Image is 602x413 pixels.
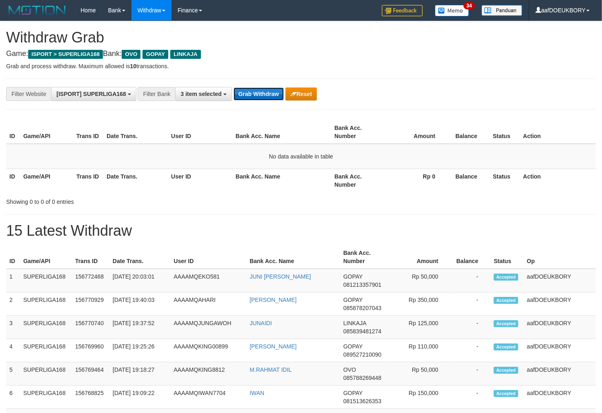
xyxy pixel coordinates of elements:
[384,169,448,192] th: Rp 0
[6,4,68,16] img: MOTION_logo.png
[450,339,491,362] td: -
[524,269,596,292] td: aafDOEUKBORY
[20,292,72,316] td: SUPERLIGA168
[520,121,596,144] th: Action
[448,121,490,144] th: Balance
[382,5,423,16] img: Feedback.jpg
[51,87,136,101] button: [ISPORT] SUPERLIGA168
[234,87,284,100] button: Grab Withdraw
[464,2,475,9] span: 34
[343,375,381,381] span: Copy 085788269448 to clipboard
[450,269,491,292] td: -
[130,63,136,69] strong: 10
[450,292,491,316] td: -
[524,339,596,362] td: aafDOEUKBORY
[109,339,171,362] td: [DATE] 19:25:26
[6,169,20,192] th: ID
[20,386,72,409] td: SUPERLIGA168
[20,316,72,339] td: SUPERLIGA168
[56,91,126,97] span: [ISPORT] SUPERLIGA168
[524,362,596,386] td: aafDOEUKBORY
[6,194,245,206] div: Showing 0 to 0 of 0 entries
[232,121,331,144] th: Bank Acc. Name
[72,269,109,292] td: 156772468
[109,362,171,386] td: [DATE] 19:18:27
[6,316,20,339] td: 3
[20,269,72,292] td: SUPERLIGA168
[72,362,109,386] td: 156769464
[20,246,72,269] th: Game/API
[391,362,451,386] td: Rp 50,000
[6,87,51,101] div: Filter Website
[109,316,171,339] td: [DATE] 19:37:52
[343,343,363,350] span: GOPAY
[343,320,366,326] span: LINKAJA
[343,281,381,288] span: Copy 081213357901 to clipboard
[343,390,363,396] span: GOPAY
[343,366,356,373] span: OVO
[6,62,596,70] p: Grab and process withdraw. Maximum allowed is transactions.
[170,246,246,269] th: User ID
[494,367,518,374] span: Accepted
[6,50,596,58] h4: Game: Bank:
[448,169,490,192] th: Balance
[391,292,451,316] td: Rp 350,000
[170,269,246,292] td: AAAAMQEKO581
[20,362,72,386] td: SUPERLIGA168
[250,390,264,396] a: IWAN
[391,339,451,362] td: Rp 110,000
[6,292,20,316] td: 2
[20,339,72,362] td: SUPERLIGA168
[72,339,109,362] td: 156769960
[250,343,297,350] a: [PERSON_NAME]
[6,144,596,169] td: No data available in table
[250,366,292,373] a: M.RAHMAT IDIL
[72,246,109,269] th: Trans ID
[170,292,246,316] td: AAAAMQAHARI
[391,386,451,409] td: Rp 150,000
[250,297,297,303] a: [PERSON_NAME]
[494,344,518,350] span: Accepted
[384,121,448,144] th: Amount
[6,386,20,409] td: 6
[170,362,246,386] td: AAAAMQKING8812
[250,273,311,280] a: JUNI [PERSON_NAME]
[181,91,221,97] span: 3 item selected
[391,246,451,269] th: Amount
[246,246,340,269] th: Bank Acc. Name
[343,328,381,335] span: Copy 085839481274 to clipboard
[20,121,73,144] th: Game/API
[138,87,175,101] div: Filter Bank
[103,121,168,144] th: Date Trans.
[109,269,171,292] td: [DATE] 20:03:01
[232,169,331,192] th: Bank Acc. Name
[122,50,140,59] span: OVO
[6,339,20,362] td: 4
[450,386,491,409] td: -
[494,390,518,397] span: Accepted
[494,274,518,281] span: Accepted
[170,316,246,339] td: AAAAMQJUNGAWOH
[343,273,363,280] span: GOPAY
[73,169,103,192] th: Trans ID
[343,398,381,404] span: Copy 081513626353 to clipboard
[494,297,518,304] span: Accepted
[72,292,109,316] td: 156770929
[6,246,20,269] th: ID
[482,5,522,16] img: panduan.png
[6,362,20,386] td: 5
[168,121,232,144] th: User ID
[6,269,20,292] td: 1
[175,87,232,101] button: 3 item selected
[6,223,596,239] h1: 15 Latest Withdraw
[250,320,272,326] a: JUNAIDI
[109,386,171,409] td: [DATE] 19:09:22
[340,246,391,269] th: Bank Acc. Number
[331,169,384,192] th: Bank Acc. Number
[524,292,596,316] td: aafDOEUKBORY
[103,169,168,192] th: Date Trans.
[435,5,469,16] img: Button%20Memo.svg
[450,362,491,386] td: -
[524,386,596,409] td: aafDOEUKBORY
[6,121,20,144] th: ID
